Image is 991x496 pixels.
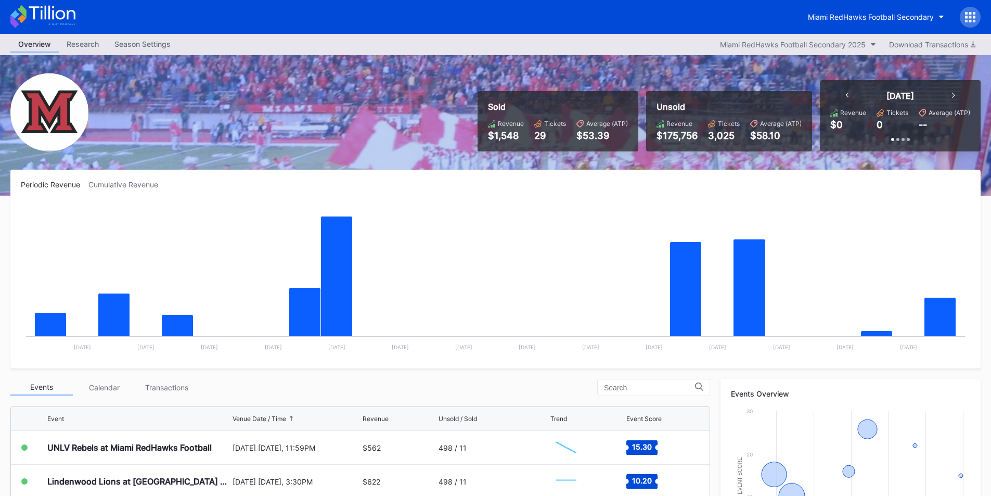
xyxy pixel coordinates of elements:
[877,119,883,130] div: 0
[439,477,467,486] div: 498 / 11
[747,451,753,457] text: 20
[830,119,843,130] div: $0
[884,37,981,52] button: Download Transactions
[47,476,230,487] div: Lindenwood Lions at [GEOGRAPHIC_DATA] RedHawks Football
[10,73,88,151] img: Miami_RedHawks_Football_Secondary.png
[10,379,73,396] div: Events
[747,408,753,414] text: 30
[265,344,282,350] text: [DATE]
[715,37,881,52] button: Miami RedHawks Football Secondary 2025
[840,109,866,117] div: Revenue
[519,344,536,350] text: [DATE]
[135,379,198,396] div: Transactions
[720,40,866,49] div: Miami RedHawks Football Secondary 2025
[900,344,917,350] text: [DATE]
[646,344,663,350] text: [DATE]
[201,344,218,350] text: [DATE]
[363,415,389,423] div: Revenue
[498,120,524,128] div: Revenue
[632,442,652,451] text: 15.30
[731,389,970,398] div: Events Overview
[808,12,934,21] div: Miami RedHawks Football Secondary
[886,91,914,101] div: [DATE]
[586,120,628,128] div: Average (ATP)
[889,40,975,49] div: Download Transactions
[47,415,64,423] div: Event
[929,109,970,117] div: Average (ATP)
[107,36,178,53] a: Season Settings
[439,443,467,452] div: 498 / 11
[21,180,88,189] div: Periodic Revenue
[107,36,178,52] div: Season Settings
[73,379,135,396] div: Calendar
[534,130,566,141] div: 29
[836,344,854,350] text: [DATE]
[363,443,381,452] div: $562
[657,101,802,112] div: Unsold
[488,101,628,112] div: Sold
[59,36,107,53] a: Research
[137,344,155,350] text: [DATE]
[626,415,662,423] div: Event Score
[88,180,166,189] div: Cumulative Revenue
[392,344,409,350] text: [DATE]
[455,344,472,350] text: [DATE]
[550,435,582,461] svg: Chart title
[773,344,790,350] text: [DATE]
[737,457,743,494] text: Event Score
[544,120,566,128] div: Tickets
[21,202,970,358] svg: Chart title
[576,130,628,141] div: $53.39
[439,415,477,423] div: Unsold / Sold
[74,344,91,350] text: [DATE]
[604,384,695,392] input: Search
[750,130,802,141] div: $58.10
[718,120,740,128] div: Tickets
[59,36,107,52] div: Research
[10,36,59,53] a: Overview
[760,120,802,128] div: Average (ATP)
[47,442,212,453] div: UNLV Rebels at Miami RedHawks Football
[233,415,286,423] div: Venue Date / Time
[657,130,698,141] div: $175,756
[919,119,927,130] div: --
[328,344,345,350] text: [DATE]
[550,415,567,423] div: Trend
[632,476,652,485] text: 10.20
[233,443,361,452] div: [DATE] [DATE], 11:59PM
[709,344,726,350] text: [DATE]
[233,477,361,486] div: [DATE] [DATE], 3:30PM
[800,7,952,27] button: Miami RedHawks Football Secondary
[488,130,524,141] div: $1,548
[363,477,380,486] div: $622
[582,344,599,350] text: [DATE]
[666,120,692,128] div: Revenue
[886,109,908,117] div: Tickets
[550,468,582,494] svg: Chart title
[708,130,740,141] div: 3,025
